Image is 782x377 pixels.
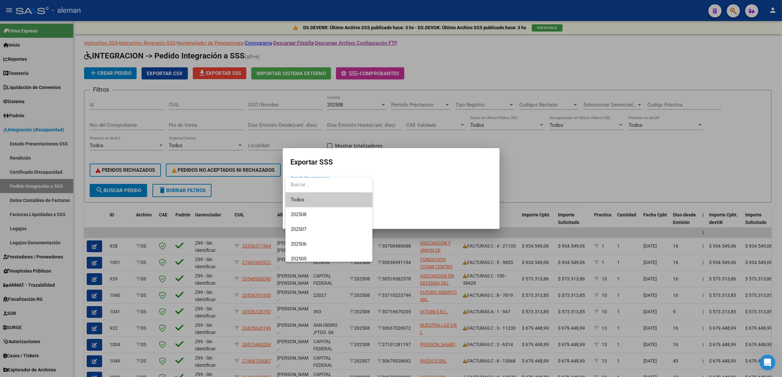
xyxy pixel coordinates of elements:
span: 202506 [291,241,306,247]
span: Todos [291,192,367,207]
span: 202505 [291,256,306,262]
span: 202508 [291,211,306,217]
input: dropdown search [285,177,362,192]
iframe: Intercom live chat [760,355,775,370]
span: 202507 [291,226,306,232]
